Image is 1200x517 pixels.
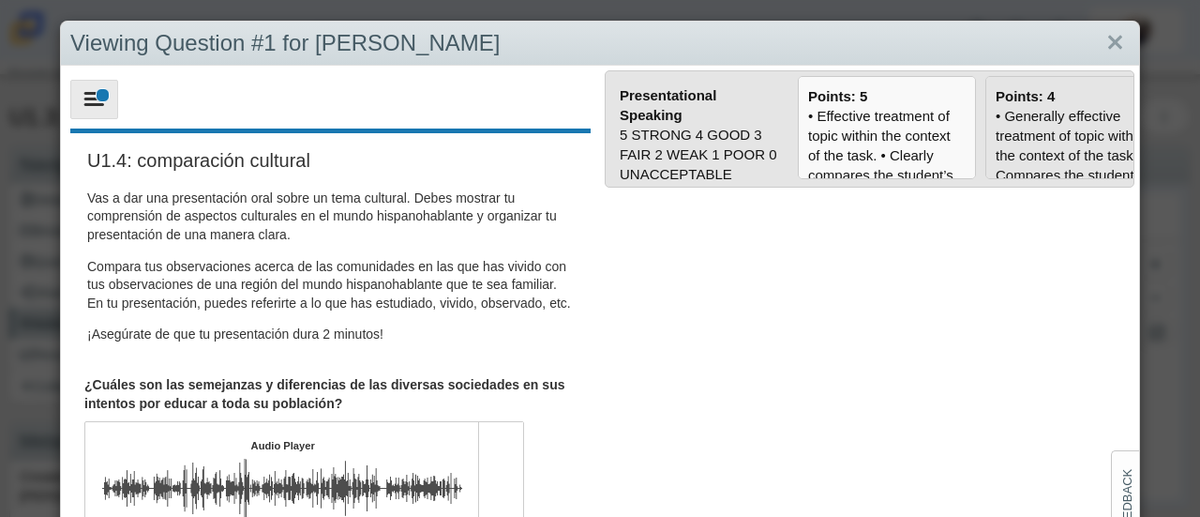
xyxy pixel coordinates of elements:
div: Audio Player [251,439,315,454]
h3: U1.4: comparación cultural [87,150,574,171]
p: Vas a dar una presentación oral sobre un tema cultural. Debes mostrar tu comprensión de aspectos ... [87,190,574,245]
b: Presentational Speaking [620,87,716,123]
b: Points: 4 [996,88,1055,104]
p: Compara tus observaciones acerca de las comunidades en las que has vivido con tus observaciones d... [87,258,574,313]
a: Close [1101,27,1130,59]
button: Toggle menu, you have a tool enabled [70,80,118,119]
div: 5 STRONG 4 GOOD 3 FAIR 2 WEAK 1 POOR 0 UNACCEPTABLE [620,125,779,184]
p: ¡Asegúrate de que tu presentación dura 2 minutos! [87,326,574,344]
b: Points: 5 [808,88,867,104]
b: ¿Cuáles son las semejanzas y diferencias de las diversas sociedades en sus intentos por educar a ... [84,376,564,412]
div: Viewing Question #1 for [PERSON_NAME] [61,22,1139,66]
